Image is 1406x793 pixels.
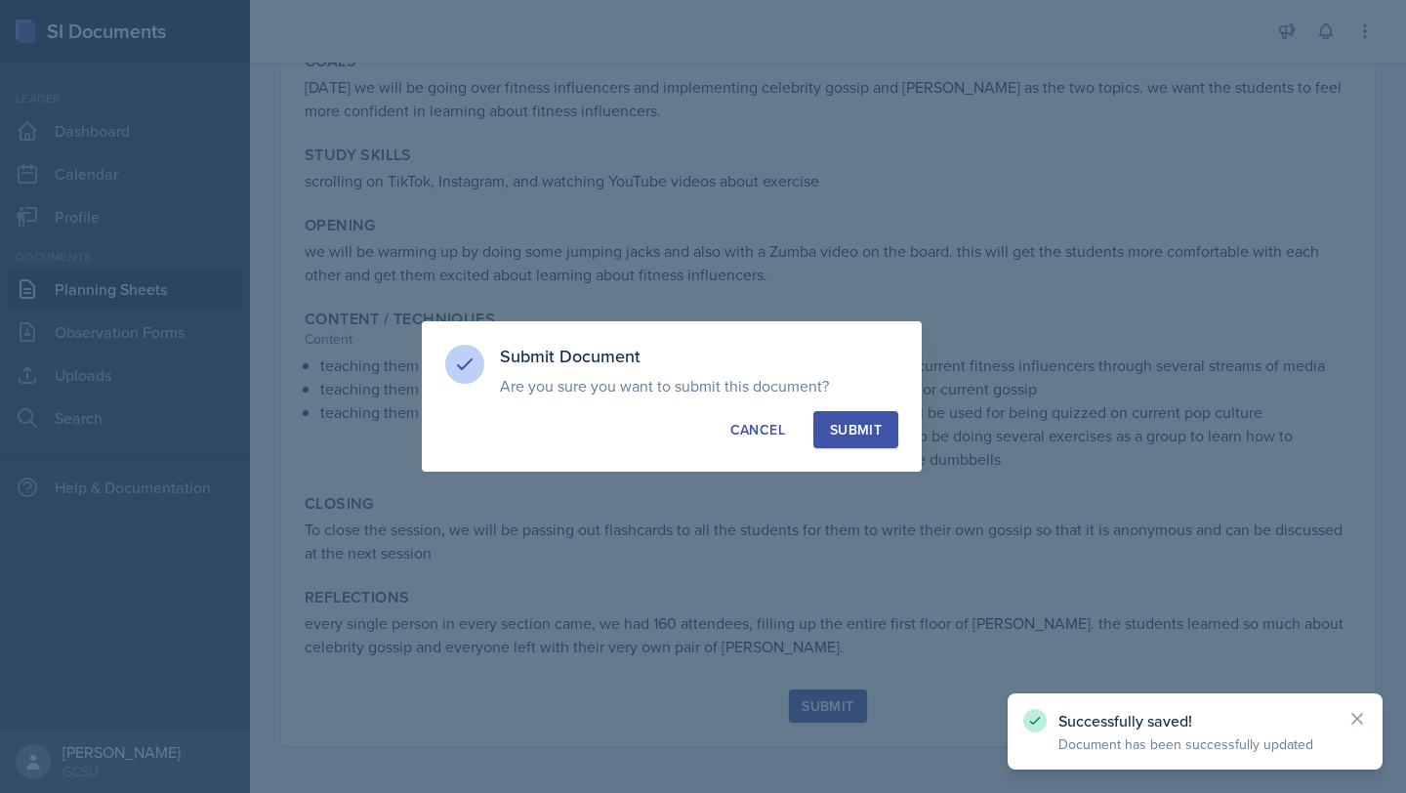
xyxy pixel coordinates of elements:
h3: Submit Document [500,345,898,368]
p: Successfully saved! [1058,711,1332,730]
div: Submit [830,420,882,439]
div: Cancel [730,420,785,439]
button: Cancel [714,411,802,448]
p: Are you sure you want to submit this document? [500,376,898,396]
button: Submit [813,411,898,448]
p: Document has been successfully updated [1058,734,1332,754]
